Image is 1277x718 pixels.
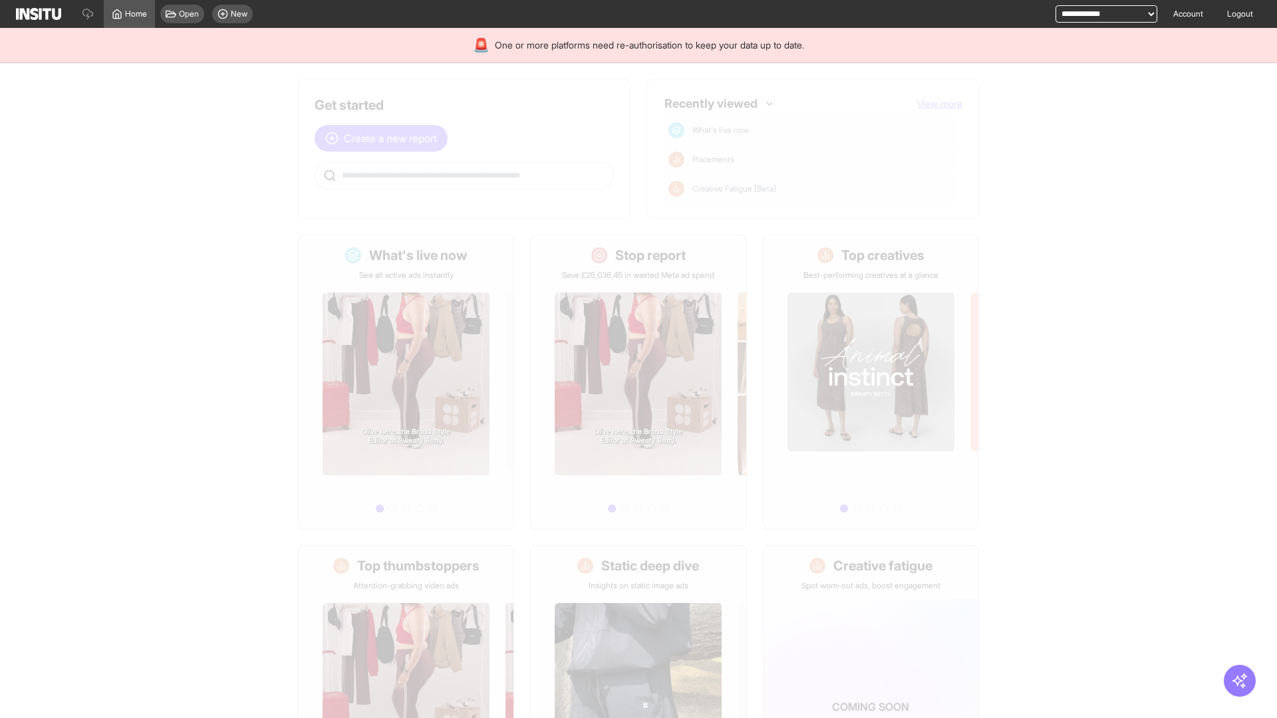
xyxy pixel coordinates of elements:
[495,39,804,52] span: One or more platforms need re-authorisation to keep your data up to date.
[16,8,61,20] img: Logo
[231,9,247,19] span: New
[125,9,147,19] span: Home
[473,36,490,55] div: 🚨
[179,9,199,19] span: Open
